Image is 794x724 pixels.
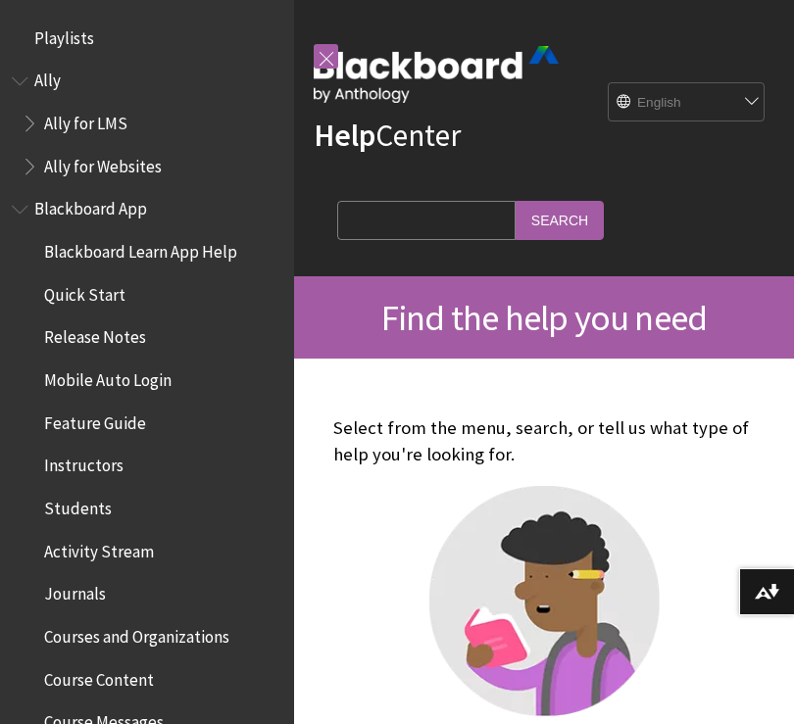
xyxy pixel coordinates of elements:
select: Site Language Selector [609,83,766,122]
input: Search [516,201,604,239]
span: Find the help you need [381,295,707,340]
nav: Book outline for Playlists [12,22,282,55]
nav: Book outline for Anthology Ally Help [12,65,282,183]
p: Select from the menu, search, or tell us what type of help you're looking for. [333,415,755,466]
span: Journals [44,578,106,604]
strong: Help [314,116,375,155]
span: Activity Stream [44,535,154,561]
span: Course Content [44,663,154,690]
span: Blackboard App [34,193,147,219]
span: Courses and Organizations [44,620,229,647]
span: Release Notes [44,321,146,348]
span: Students [44,492,112,518]
span: Ally for LMS [44,107,127,133]
img: Blackboard by Anthology [314,46,559,103]
img: Student [429,486,660,716]
span: Quick Start [44,278,125,305]
span: Ally [34,65,61,91]
span: Feature Guide [44,407,146,433]
span: Playlists [34,22,94,48]
span: Ally for Websites [44,150,162,176]
a: HelpCenter [314,116,461,155]
span: Blackboard Learn App Help [44,235,237,262]
span: Instructors [44,450,124,476]
span: Mobile Auto Login [44,363,172,390]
